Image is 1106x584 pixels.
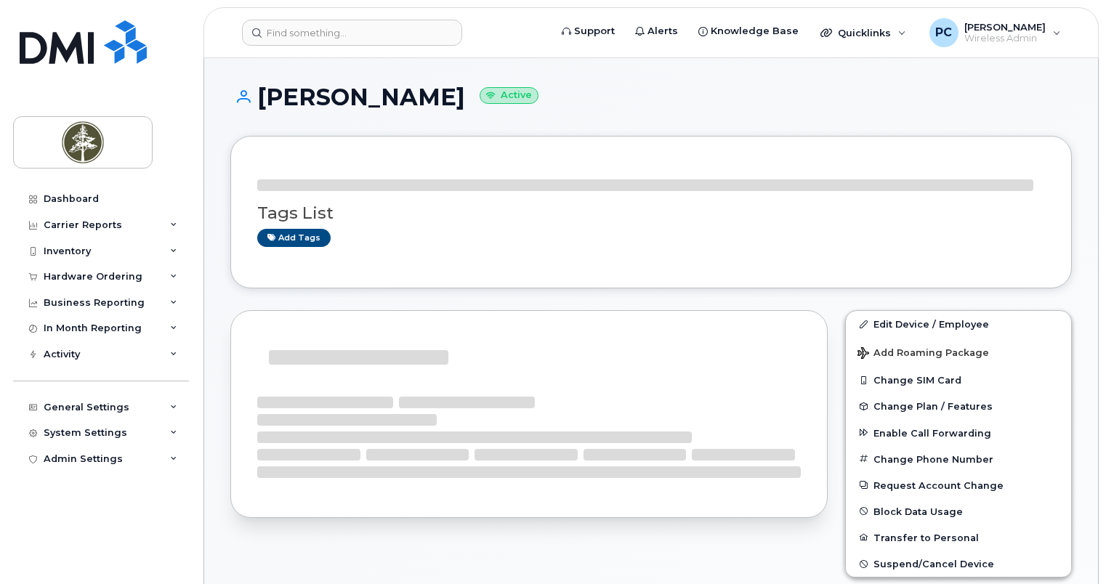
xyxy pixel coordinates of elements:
[846,551,1071,577] button: Suspend/Cancel Device
[480,87,538,104] small: Active
[846,446,1071,472] button: Change Phone Number
[846,420,1071,446] button: Enable Call Forwarding
[873,427,991,438] span: Enable Call Forwarding
[846,472,1071,498] button: Request Account Change
[257,204,1045,222] h3: Tags List
[846,393,1071,419] button: Change Plan / Features
[846,311,1071,337] a: Edit Device / Employee
[846,337,1071,367] button: Add Roaming Package
[857,347,989,361] span: Add Roaming Package
[846,367,1071,393] button: Change SIM Card
[873,401,993,412] span: Change Plan / Features
[257,229,331,247] a: Add tags
[230,84,1072,110] h1: [PERSON_NAME]
[873,559,994,569] span: Suspend/Cancel Device
[846,524,1071,551] button: Transfer to Personal
[846,498,1071,524] button: Block Data Usage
